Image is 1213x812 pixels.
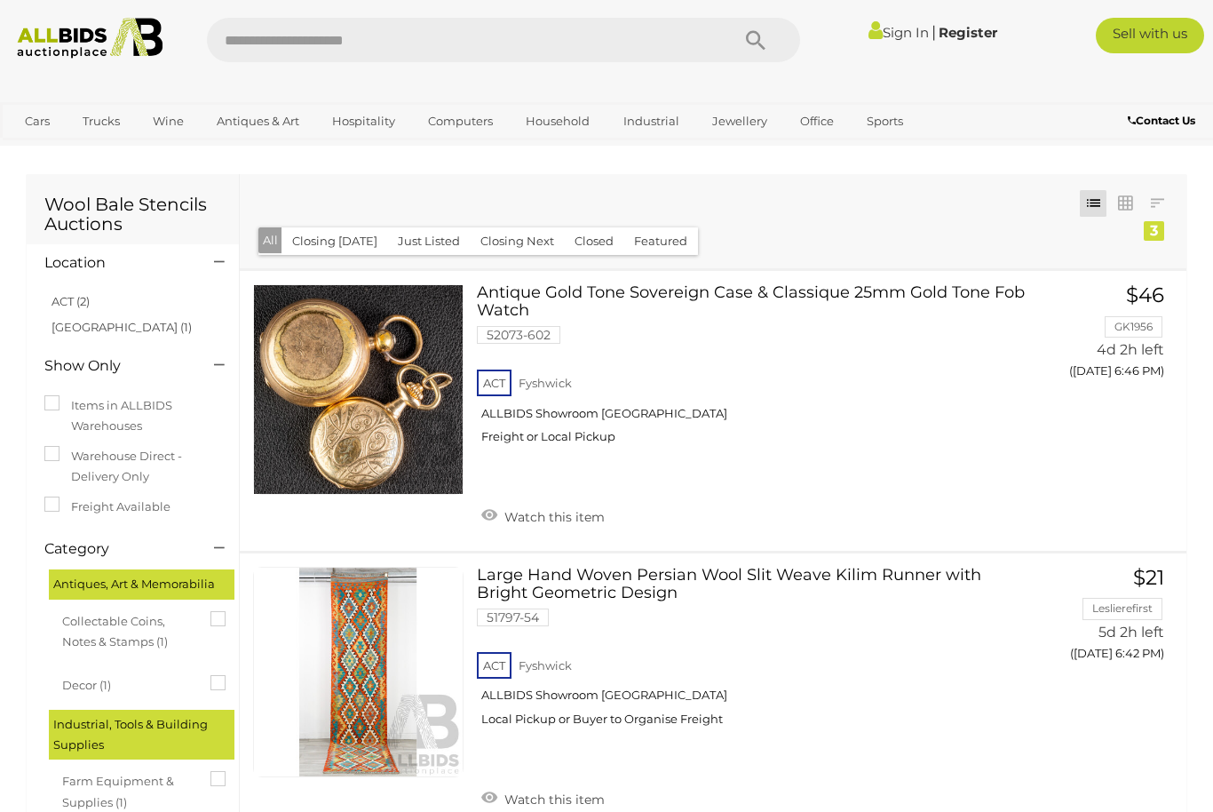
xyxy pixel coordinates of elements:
button: Featured [623,227,698,255]
a: Antiques & Art [205,107,311,136]
div: Antiques, Art & Memorabilia [49,569,234,599]
a: Watch this item [477,784,609,811]
span: $21 [1133,565,1164,590]
button: Just Listed [387,227,471,255]
a: Cars [13,107,61,136]
span: | [932,22,936,42]
span: Watch this item [500,509,605,525]
label: Warehouse Direct - Delivery Only [44,446,221,488]
span: Watch this item [500,792,605,808]
a: $46 GK1956 4d 2h left ([DATE] 6:46 PM) [1042,284,1169,388]
a: Jewellery [701,107,779,136]
button: Search [711,18,800,62]
button: All [258,227,282,253]
a: $21 Leslierefirst 5d 2h left ([DATE] 6:42 PM) [1042,567,1169,671]
a: Large Hand Woven Persian Wool Slit Weave Kilim Runner with Bright Geometric Design 51797-54 ACT F... [490,567,1016,740]
a: Computers [416,107,504,136]
a: [GEOGRAPHIC_DATA] [13,136,163,165]
a: Industrial [612,107,691,136]
a: Sell with us [1096,18,1204,53]
a: Sports [855,107,915,136]
a: Household [514,107,601,136]
a: Wine [141,107,195,136]
b: Contact Us [1128,114,1195,127]
button: Closing [DATE] [281,227,388,255]
img: Allbids.com.au [9,18,170,59]
h4: Location [44,255,187,271]
a: Watch this item [477,502,609,529]
a: Trucks [71,107,131,136]
h4: Category [44,541,187,557]
a: Contact Us [1128,111,1200,131]
span: Collectable Coins, Notes & Stamps (1) [62,607,195,653]
label: Freight Available [44,497,170,517]
button: Closing Next [470,227,565,255]
div: Industrial, Tools & Building Supplies [49,710,234,760]
h4: Show Only [44,358,187,374]
label: Items in ALLBIDS Warehouses [44,395,221,437]
div: 3 [1144,221,1164,241]
span: $46 [1126,283,1164,307]
a: Antique Gold Tone Sovereign Case & Classique 25mm Gold Tone Fob Watch 52073-602 ACT Fyshwick ALLB... [490,284,1016,458]
span: Decor (1) [62,671,195,696]
button: Closed [564,227,624,255]
h1: Wool Bale Stencils Auctions [44,195,221,234]
a: Office [789,107,845,136]
a: Sign In [868,24,929,41]
a: Register [939,24,997,41]
a: [GEOGRAPHIC_DATA] (1) [52,320,192,334]
a: Hospitality [321,107,407,136]
a: ACT (2) [52,294,90,308]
